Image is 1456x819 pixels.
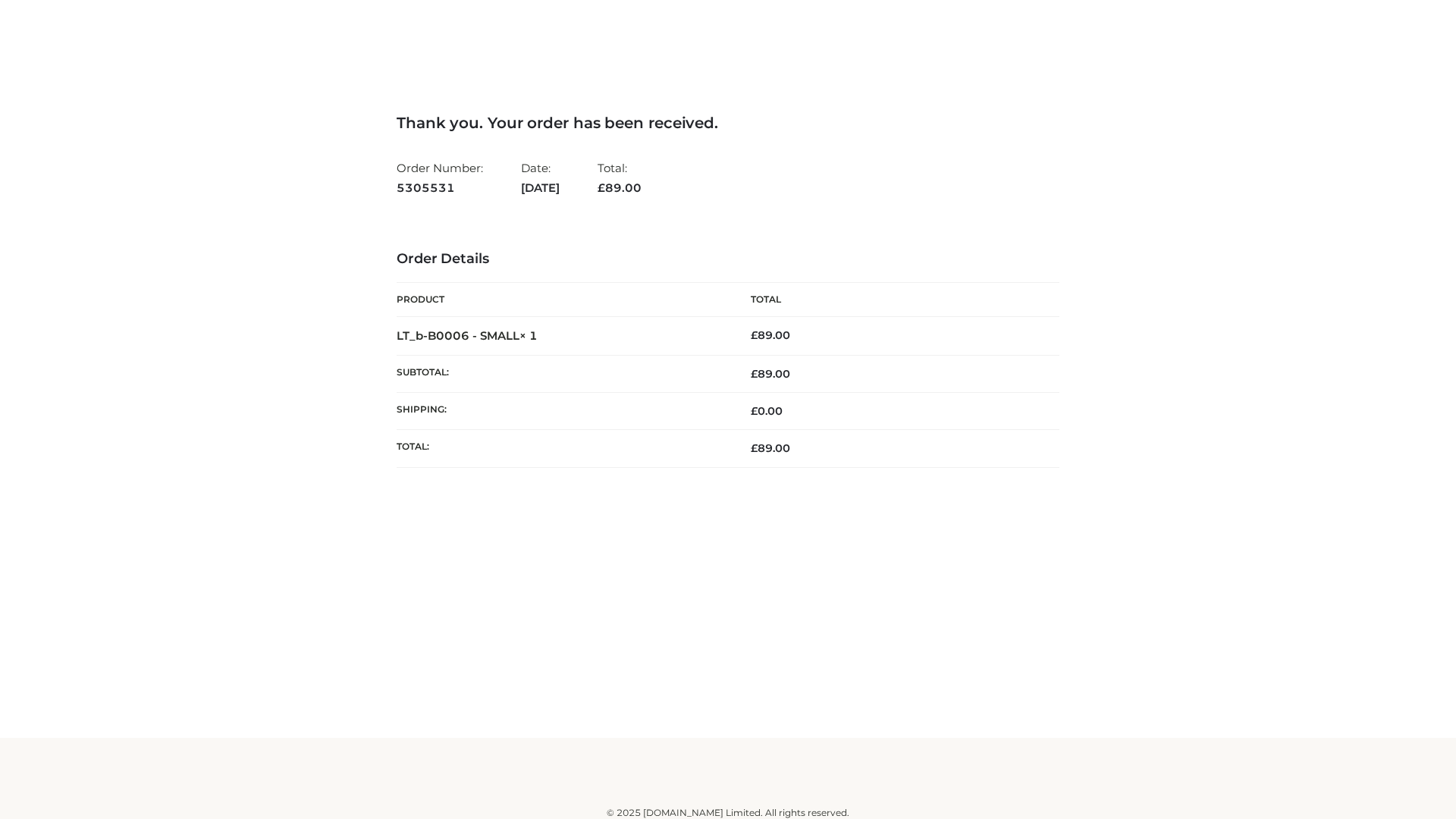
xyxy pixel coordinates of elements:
[751,441,790,455] span: 89.00
[397,114,1059,132] h3: Thank you. Your order has been received.
[397,178,483,198] strong: 5305531
[397,430,728,467] th: Total:
[751,404,758,418] span: £
[519,328,538,343] strong: × 1
[521,178,560,198] strong: [DATE]
[598,155,642,201] li: Total:
[521,155,560,201] li: Date:
[397,393,728,430] th: Shipping:
[751,367,790,381] span: 89.00
[751,441,758,455] span: £
[397,155,483,201] li: Order Number:
[728,283,1059,317] th: Total
[751,404,783,418] bdi: 0.00
[751,367,758,381] span: £
[397,328,538,343] strong: LT_b-B0006 - SMALL
[598,180,642,195] span: 89.00
[397,251,1059,268] h3: Order Details
[598,180,605,195] span: £
[751,328,790,342] bdi: 89.00
[397,355,728,392] th: Subtotal:
[397,283,728,317] th: Product
[751,328,758,342] span: £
